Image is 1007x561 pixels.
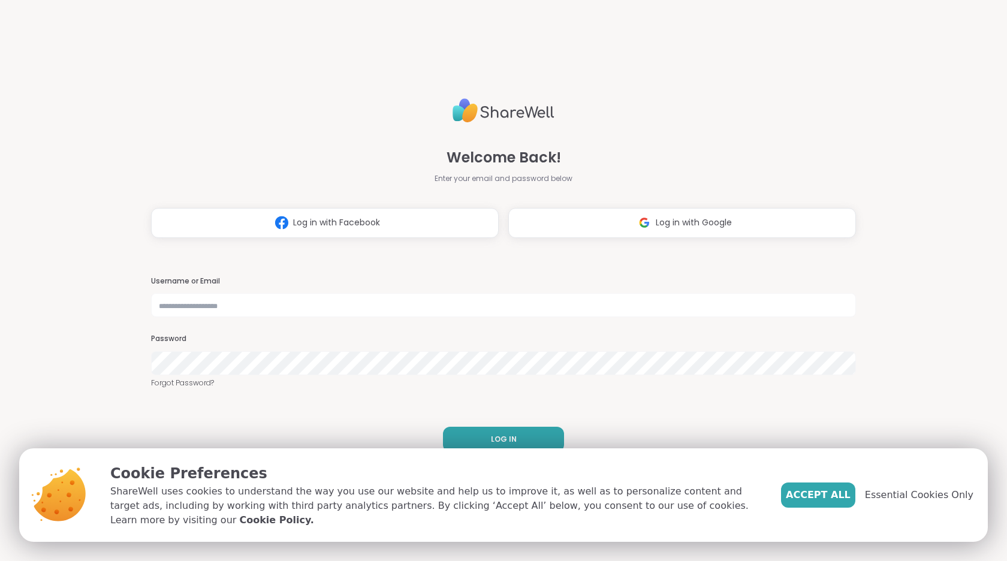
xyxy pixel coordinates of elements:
h3: Password [151,334,856,344]
img: ShareWell Logomark [270,212,293,234]
span: Log in with Facebook [293,216,380,229]
img: ShareWell Logo [453,93,554,128]
p: ShareWell uses cookies to understand the way you use our website and help us to improve it, as we... [110,484,762,527]
button: Log in with Google [508,208,856,238]
p: Cookie Preferences [110,463,762,484]
span: Essential Cookies Only [865,488,973,502]
span: LOG IN [491,434,517,445]
span: Welcome Back! [447,147,561,168]
a: Cookie Policy. [239,513,313,527]
button: Log in with Facebook [151,208,499,238]
button: Accept All [781,482,855,508]
img: ShareWell Logomark [633,212,656,234]
a: Forgot Password? [151,378,856,388]
span: Accept All [786,488,851,502]
button: LOG IN [443,427,564,452]
span: Enter your email and password below [435,173,572,184]
span: Log in with Google [656,216,732,229]
h3: Username or Email [151,276,856,286]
